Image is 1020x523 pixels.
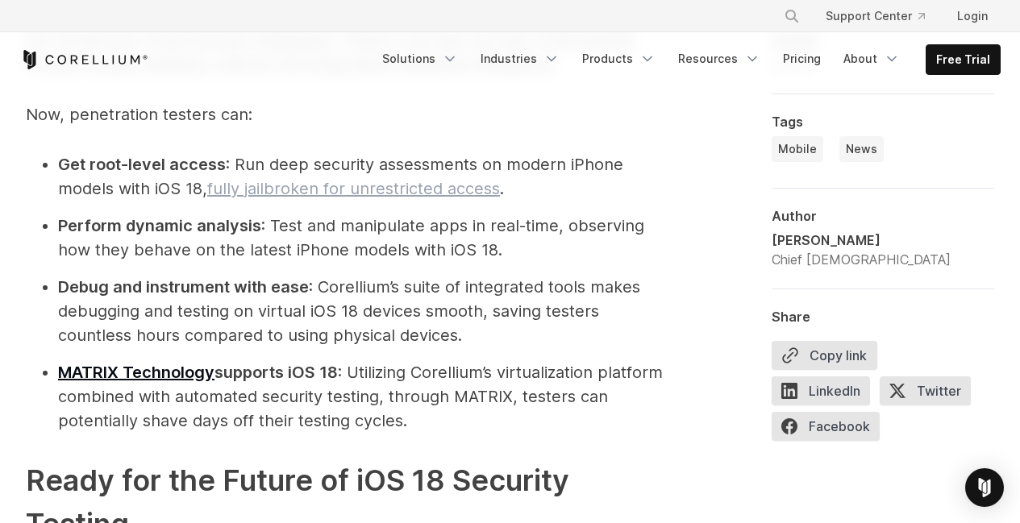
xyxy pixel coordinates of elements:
[58,363,338,382] strong: supports iOS 18
[772,114,994,130] div: Tags
[373,44,468,73] a: Solutions
[778,141,817,157] span: Mobile
[58,214,663,262] li: : Test and manipulate apps in real-time, observing how they behave on the latest iPhone models wi...
[572,44,665,73] a: Products
[773,44,831,73] a: Pricing
[58,216,261,235] strong: Perform dynamic analysis
[839,136,884,162] a: News
[772,376,870,405] span: LinkedIn
[772,412,889,447] a: Facebook
[26,102,663,127] p: Now, penetration testers can:
[777,2,806,31] button: Search
[58,360,663,433] li: : Utilizing Corellium’s virtualization platform combined with automated security testing, through...
[880,376,971,405] span: Twitter
[772,309,994,325] div: Share
[846,141,877,157] span: News
[880,376,980,412] a: Twitter
[772,136,823,162] a: Mobile
[926,45,1000,74] a: Free Trial
[772,230,951,250] div: [PERSON_NAME]
[772,250,951,269] div: Chief [DEMOGRAPHIC_DATA]
[813,2,938,31] a: Support Center
[373,44,1001,75] div: Navigation Menu
[58,152,663,201] li: : Run deep security assessments on modern iPhone models with iOS 18, .
[207,179,500,198] a: fully jailbroken for unrestricted access
[58,277,309,297] strong: Debug and instrument with ease
[668,44,770,73] a: Resources
[944,2,1001,31] a: Login
[772,376,880,412] a: LinkedIn
[772,412,880,441] span: Facebook
[772,208,994,224] div: Author
[58,275,663,347] li: : Corellium’s suite of integrated tools makes debugging and testing on virtual iOS 18 devices smo...
[58,155,226,174] strong: Get root-level access
[58,363,214,382] a: MATRIX Technology
[764,2,1001,31] div: Navigation Menu
[965,468,1004,507] div: Open Intercom Messenger
[471,44,569,73] a: Industries
[772,341,877,370] button: Copy link
[20,50,148,69] a: Corellium Home
[834,44,910,73] a: About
